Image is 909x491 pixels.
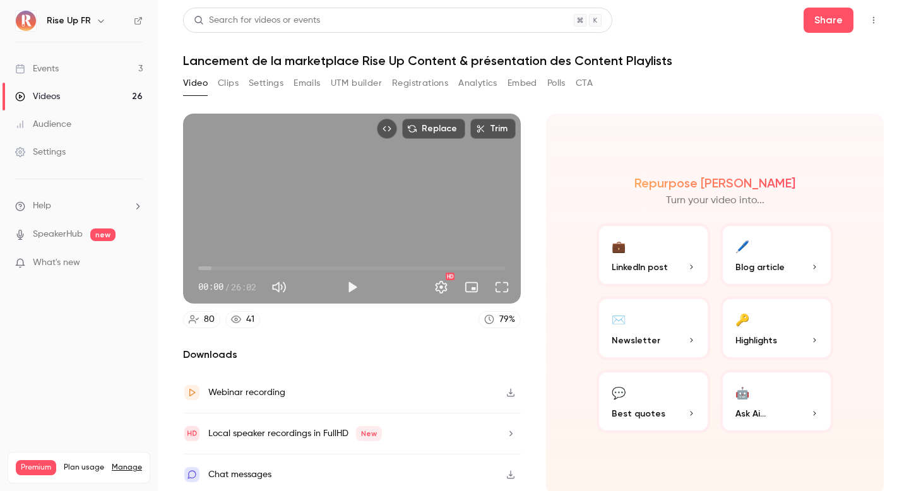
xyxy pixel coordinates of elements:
[331,73,382,93] button: UTM builder
[402,119,465,139] button: Replace
[198,280,223,293] span: 00:00
[597,223,710,287] button: 💼LinkedIn post
[429,275,454,300] button: Settings
[612,407,665,420] span: Best quotes
[499,313,515,326] div: 79 %
[864,10,884,30] button: Top Bar Actions
[735,261,785,274] span: Blog article
[489,275,514,300] button: Full screen
[508,73,537,93] button: Embed
[612,334,660,347] span: Newsletter
[612,261,668,274] span: LinkedIn post
[547,73,566,93] button: Polls
[16,460,56,475] span: Premium
[198,280,256,293] div: 00:00
[15,90,60,103] div: Videos
[218,73,239,93] button: Clips
[204,313,215,326] div: 80
[183,311,220,328] a: 80
[720,297,834,360] button: 🔑Highlights
[458,73,497,93] button: Analytics
[470,119,516,139] button: Trim
[446,273,454,280] div: HD
[208,426,382,441] div: Local speaker recordings in FullHD
[33,199,51,213] span: Help
[735,236,749,256] div: 🖊️
[735,382,749,402] div: 🤖
[231,280,256,293] span: 26:02
[194,14,320,27] div: Search for videos or events
[183,53,884,68] h1: Lancement de la marketplace Rise Up Content & présentation des Content Playlists
[15,146,66,158] div: Settings
[266,275,292,300] button: Mute
[225,311,260,328] a: 41
[47,15,91,27] h6: Rise Up FR
[246,313,254,326] div: 41
[208,467,271,482] div: Chat messages
[612,309,626,329] div: ✉️
[735,309,749,329] div: 🔑
[735,334,777,347] span: Highlights
[33,256,80,269] span: What's new
[15,62,59,75] div: Events
[340,275,365,300] button: Play
[612,382,626,402] div: 💬
[392,73,448,93] button: Registrations
[183,73,208,93] button: Video
[735,407,766,420] span: Ask Ai...
[576,73,593,93] button: CTA
[597,297,710,360] button: ✉️Newsletter
[294,73,320,93] button: Emails
[459,275,484,300] button: Turn on miniplayer
[377,119,397,139] button: Embed video
[128,257,143,269] iframe: Noticeable Trigger
[804,8,853,33] button: Share
[225,280,230,293] span: /
[478,311,521,328] a: 79%
[16,11,36,31] img: Rise Up FR
[249,73,283,93] button: Settings
[720,370,834,433] button: 🤖Ask Ai...
[112,463,142,473] a: Manage
[15,118,71,131] div: Audience
[597,370,710,433] button: 💬Best quotes
[183,347,521,362] h2: Downloads
[15,199,143,213] li: help-dropdown-opener
[33,228,83,241] a: SpeakerHub
[64,463,104,473] span: Plan usage
[356,426,382,441] span: New
[634,175,795,191] h2: Repurpose [PERSON_NAME]
[612,236,626,256] div: 💼
[90,228,116,241] span: new
[208,385,285,400] div: Webinar recording
[720,223,834,287] button: 🖊️Blog article
[666,193,764,208] p: Turn your video into...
